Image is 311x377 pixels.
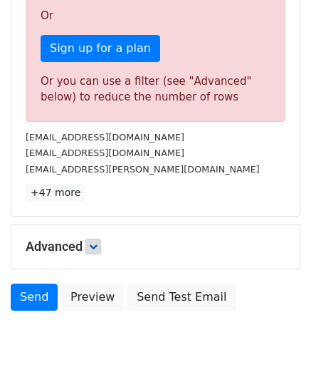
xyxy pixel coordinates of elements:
a: +47 more [26,184,85,202]
small: [EMAIL_ADDRESS][DOMAIN_NAME] [26,148,184,158]
div: Or you can use a filter (see "Advanced" below) to reduce the number of rows [41,73,270,105]
a: Preview [61,284,124,311]
h5: Advanced [26,239,285,254]
small: [EMAIL_ADDRESS][DOMAIN_NAME] [26,132,184,143]
p: Or [41,9,270,24]
iframe: Chat Widget [240,309,311,377]
small: [EMAIL_ADDRESS][PERSON_NAME][DOMAIN_NAME] [26,164,260,175]
a: Sign up for a plan [41,35,160,62]
a: Send Test Email [127,284,236,311]
a: Send [11,284,58,311]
